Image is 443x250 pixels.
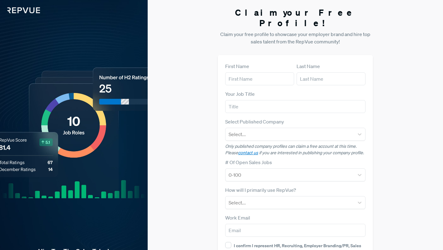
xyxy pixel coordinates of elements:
input: First Name [225,72,294,85]
label: Work Email [225,214,250,221]
label: # Of Open Sales Jobs [225,159,272,166]
label: How will I primarily use RepVue? [225,186,296,194]
input: Last Name [297,72,365,85]
input: Email [225,224,365,237]
label: Last Name [297,62,320,70]
p: Only published company profiles can claim a free account at this time. Please if you are interest... [225,143,365,156]
label: Select Published Company [225,118,284,125]
p: Claim your free profile to showcase your employer brand and hire top sales talent from the RepVue... [218,30,373,45]
label: Your Job Title [225,90,255,98]
a: contact us [238,150,258,155]
input: Title [225,100,365,113]
label: First Name [225,62,249,70]
h3: Claim your Free Profile! [218,7,373,28]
